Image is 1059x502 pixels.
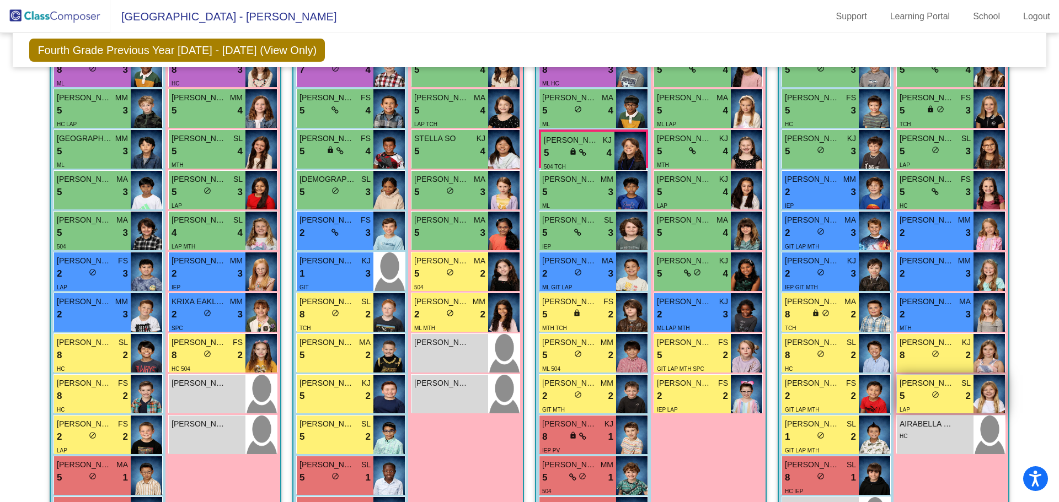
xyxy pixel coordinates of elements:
span: do_not_disturb_alt [89,64,97,72]
span: IEP [542,244,551,250]
span: 2 [900,267,905,281]
span: TCH [299,325,311,331]
span: 3 [608,185,613,199]
span: [PERSON_NAME] [172,337,227,348]
span: 5 [414,144,419,159]
span: 8 [542,63,547,77]
span: FS [603,296,613,307]
span: MM [473,296,485,307]
span: 4 [723,226,728,240]
span: 5 [900,104,905,118]
span: ML [57,162,65,168]
span: do_not_disturb_alt [446,309,454,317]
span: MA [716,214,728,226]
span: MM [115,133,128,144]
span: KJ [962,337,971,348]
span: 3 [123,104,128,118]
span: 4 [480,104,485,118]
span: [PERSON_NAME] [172,214,227,226]
span: FS [361,133,371,144]
span: 5 [657,185,662,199]
span: KJ [719,255,728,267]
span: 4 [723,185,728,199]
span: 5 [172,144,176,159]
span: [PERSON_NAME] [414,214,469,226]
span: KRIXA EAKLOR [172,296,227,307]
span: HC [785,121,793,127]
span: 5 [785,104,790,118]
span: 3 [366,226,371,240]
span: 2 [172,307,176,322]
span: 3 [238,307,243,322]
span: SL [361,174,371,185]
span: 5 [57,185,62,199]
span: [PERSON_NAME] [299,255,355,267]
span: MA [959,296,971,307]
span: 5 [299,185,304,199]
span: 4 [238,226,243,240]
span: 8 [785,307,790,322]
span: MTH [900,325,912,331]
span: 2 [414,307,419,322]
span: 5 [657,267,662,281]
span: 5 [785,63,790,77]
span: LAP MTH [172,244,195,250]
span: 3 [723,307,728,322]
span: MA [359,337,371,348]
span: 8 [57,63,62,77]
span: MM [230,255,243,267]
span: KJ [362,255,371,267]
span: [PERSON_NAME] [657,133,712,144]
span: 2 [480,267,485,281]
span: ML MTH [414,325,435,331]
span: MTH [172,162,184,168]
span: [PERSON_NAME] [57,92,112,104]
span: SL [961,133,971,144]
span: KJ [603,134,612,146]
span: ML [542,121,550,127]
span: [PERSON_NAME] [57,255,112,267]
span: 5 [299,348,304,363]
span: LAP [57,284,67,290]
span: 5 [900,63,905,77]
span: FS [361,214,371,226]
span: 7 [299,63,304,77]
span: do_not_disturb_alt [446,268,454,276]
span: 4 [366,144,371,159]
span: [PERSON_NAME] [785,92,840,104]
span: 5 [900,144,905,159]
span: do_not_disturb_alt [937,105,944,113]
span: do_not_disturb_alt [693,268,701,276]
span: [PERSON_NAME] [542,214,597,226]
span: do_not_disturb_alt [817,228,825,235]
span: MM [115,92,128,104]
span: MM [958,255,971,267]
span: 2 [608,307,613,322]
span: [PERSON_NAME] [57,337,112,348]
span: [PERSON_NAME] [785,337,840,348]
span: 3 [123,307,128,322]
span: 504 [414,284,424,290]
span: SL [119,337,128,348]
span: MM [958,214,971,226]
span: STELLA SO [414,133,469,144]
span: MTH TCH [542,325,567,331]
span: 4 [480,63,485,77]
span: HC LAP [57,121,77,127]
span: [PERSON_NAME] [414,174,469,185]
span: 3 [966,226,971,240]
span: 4 [238,104,243,118]
span: SL [847,337,856,348]
span: [DEMOGRAPHIC_DATA] SURGE [299,174,355,185]
span: 5 [414,267,419,281]
span: 8 [299,307,304,322]
span: SL [604,214,613,226]
span: do_not_disturb_alt [574,268,582,276]
span: SL [361,296,371,307]
span: 4 [608,104,613,118]
span: [PERSON_NAME] [657,174,712,185]
span: 5 [414,63,419,77]
span: SPC [172,325,183,331]
span: ML LAP [657,121,676,127]
span: [PERSON_NAME] [299,92,355,104]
